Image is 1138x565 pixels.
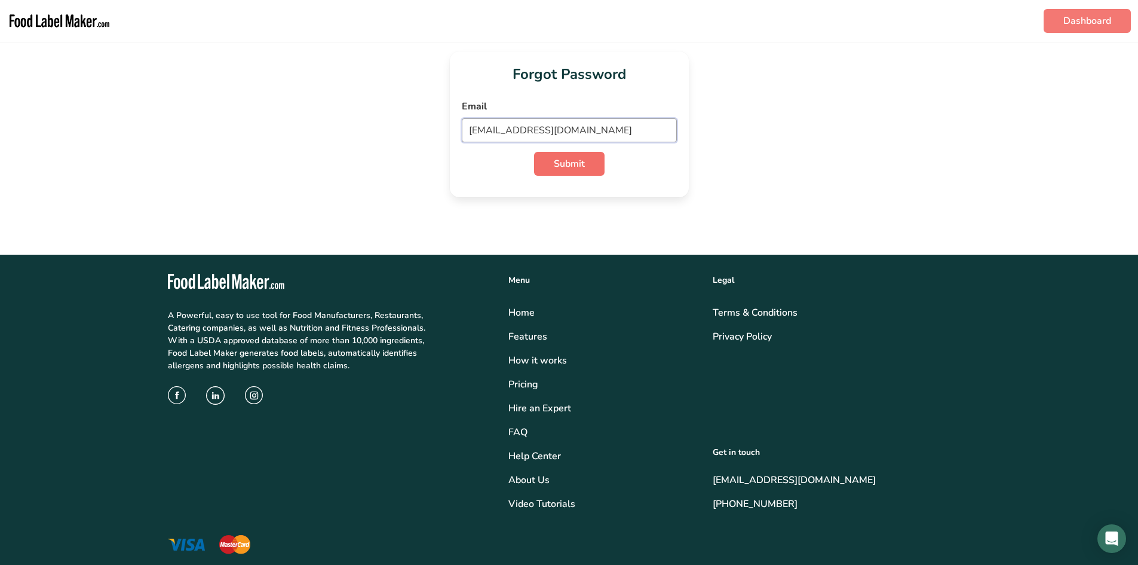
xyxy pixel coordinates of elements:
[508,401,698,416] a: Hire an Expert
[508,274,698,286] div: Menu
[508,306,698,320] a: Home
[713,306,971,320] a: Terms & Conditions
[462,99,677,114] label: Email
[462,63,677,85] h1: Forgot Password
[713,329,971,344] a: Privacy Policy
[508,353,698,368] div: How it works
[1044,9,1131,33] a: Dashboard
[534,152,605,176] button: Submit
[508,473,698,487] a: About Us
[508,449,698,463] a: Help Center
[168,309,429,372] p: A Powerful, easy to use tool for Food Manufacturers, Restaurants, Catering companies, as well as ...
[713,473,971,487] a: [EMAIL_ADDRESS][DOMAIN_NAME]
[7,5,112,37] img: Food Label Maker
[508,329,698,344] a: Features
[508,497,698,511] a: Video Tutorials
[554,157,585,171] span: Submit
[713,497,971,511] a: [PHONE_NUMBER]
[1097,524,1126,553] div: Open Intercom Messenger
[508,377,698,392] a: Pricing
[713,446,971,459] div: Get in touch
[168,539,205,551] img: visa
[508,425,698,439] a: FAQ
[713,274,971,286] div: Legal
